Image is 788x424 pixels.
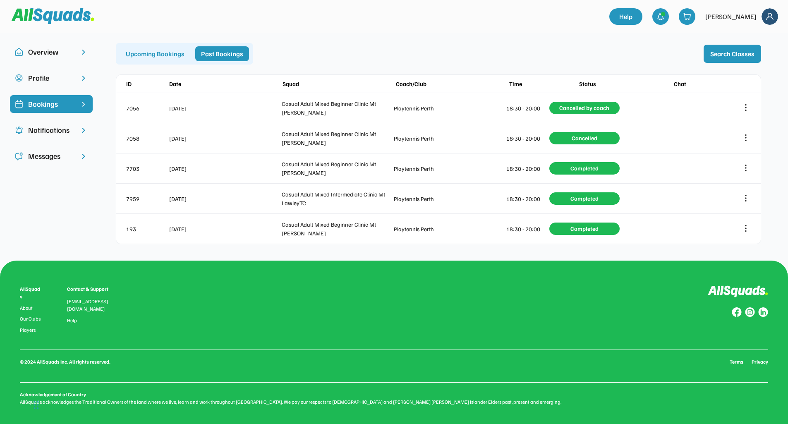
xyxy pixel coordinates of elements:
div: Casual Adult Mixed Intermediate Clinic Mt LawleyTC [282,190,393,207]
div: 7959 [126,194,168,203]
div: Past Bookings [195,46,249,61]
div: AllSquads acknowledges the Traditional Owners of the land where we live, learn and work throughou... [20,398,768,406]
img: Group%20copy%208.svg [732,307,742,317]
img: Logo%20inverted.svg [708,285,768,297]
img: Icon%20copy%2010.svg [15,48,23,56]
div: Overview [28,46,74,57]
div: Notifications [28,125,74,136]
a: Players [20,327,42,333]
div: Casual Adult Mixed Beginner Clinic Mt [PERSON_NAME] [282,129,393,147]
div: Coach/Club [396,79,508,88]
div: [DATE] [169,194,280,203]
div: © 2024 AllSquads Inc. All rights reserved. [20,358,110,366]
div: Contact & Support [67,285,118,293]
div: 18:30 - 20:00 [506,194,548,203]
div: 18:30 - 20:00 [506,104,548,113]
a: About [20,305,42,311]
div: Casual Adult Mixed Beginner Clinic Mt [PERSON_NAME] [282,99,393,117]
img: shopping-cart-01%20%281%29.svg [683,12,691,21]
img: Group%20copy%207.svg [745,307,755,317]
div: 7056 [126,104,168,113]
img: chevron-right.svg [79,74,88,82]
div: Playtennis Perth [394,134,505,143]
div: Cancelled [549,132,620,144]
img: bell-03%20%281%29.svg [656,12,665,21]
div: 7703 [126,164,168,173]
div: Messages [28,151,74,162]
div: Acknowledgement of Country [20,391,86,398]
div: Date [169,79,281,88]
div: Playtennis Perth [394,194,505,203]
div: Bookings [28,98,74,110]
div: 193 [126,225,168,233]
div: [DATE] [169,225,280,233]
img: Squad%20Logo.svg [12,8,94,24]
a: Privacy [752,358,768,366]
div: Squad [283,79,394,88]
div: Cancelled by coach [549,102,620,114]
div: [PERSON_NAME] [705,12,757,22]
div: Casual Adult Mixed Beginner Clinic Mt [PERSON_NAME] [282,160,393,177]
div: [DATE] [169,134,280,143]
div: [EMAIL_ADDRESS][DOMAIN_NAME] [67,298,118,313]
div: Status [552,79,623,88]
img: Icon%20%2819%29.svg [15,100,23,108]
div: AllSquads [20,285,42,300]
div: Completed [549,223,620,235]
div: Chat [624,79,736,88]
a: Our Clubs [20,316,42,322]
a: Help [609,8,642,25]
img: user-circle.svg [15,74,23,82]
div: 7058 [126,134,168,143]
img: Icon%20copy%204.svg [15,126,23,134]
img: chevron-right.svg [79,48,88,56]
img: chevron-right.svg [79,126,88,134]
div: Completed [549,192,620,205]
a: Terms [730,358,743,366]
div: Upcoming Bookings [120,46,190,61]
img: chevron-right%20copy%203.svg [79,100,88,108]
div: Profile [28,72,74,84]
div: [DATE] [169,104,280,113]
img: chevron-right.svg [79,152,88,160]
div: Completed [549,162,620,175]
div: Playtennis Perth [394,104,505,113]
div: 18:30 - 20:00 [506,164,548,173]
div: 18:30 - 20:00 [506,225,548,233]
button: Search Classes [704,45,761,63]
div: [DATE] [169,164,280,173]
div: Time [509,79,551,88]
img: Icon%20copy%205.svg [15,152,23,160]
div: Playtennis Perth [394,225,505,233]
div: Casual Adult Mixed Beginner Clinic Mt [PERSON_NAME] [282,220,393,237]
div: Playtennis Perth [394,164,505,173]
img: Group%20copy%206.svg [758,307,768,317]
div: 18:30 - 20:00 [506,134,548,143]
div: ID [126,79,168,88]
a: Help [67,318,77,323]
img: Frame%2018.svg [762,8,778,25]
